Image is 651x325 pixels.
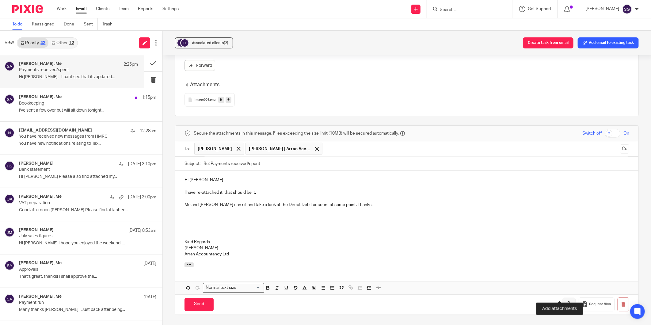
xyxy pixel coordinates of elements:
p: Many thanks [PERSON_NAME] Just back after being... [19,307,156,312]
a: Reassigned [32,18,59,30]
div: 42 [40,41,45,45]
span: [PERSON_NAME] | Arran Accountants [249,146,310,152]
img: svg%3E [5,227,14,237]
button: Add email to existing task [578,37,639,48]
img: svg%3E [5,194,14,204]
h4: [PERSON_NAME], Me [19,194,62,199]
input: Search [439,7,494,13]
h4: [PERSON_NAME], Me [19,61,62,67]
label: Subject: [185,161,200,167]
img: svg%3E [5,61,14,71]
p: Arran Accountancy Ltd [185,251,629,258]
p: [PERSON_NAME] [185,245,629,251]
span: Request files [589,302,611,307]
h4: [EMAIL_ADDRESS][DOMAIN_NAME] [19,128,92,133]
a: Settings [162,6,179,12]
span: .png [209,98,215,102]
a: Sent [84,18,98,30]
p: [DATE] 3:10pm [128,161,156,167]
p: Payments received/spent [19,67,114,73]
a: Other12 [48,38,77,48]
a: Email [76,6,87,12]
a: Clients [96,6,109,12]
span: Get Support [528,7,551,11]
div: 12 [69,41,74,45]
span: Secure the attachments in this message. Files exceeding the size limit (10MB) will be secured aut... [194,130,399,136]
p: [DATE] 8:53am [128,227,156,234]
p: [DATE] [143,261,156,267]
p: Bank statement [19,167,129,172]
p: I have re-attached it, that should be it. [185,189,629,196]
a: Work [57,6,67,12]
a: Linkedin [41,69,60,74]
p: Good afternoon [PERSON_NAME] Please find attached... [19,208,156,213]
a: Trash [102,18,117,30]
a: [DOMAIN_NAME] [53,63,90,68]
h4: [PERSON_NAME] [19,161,54,166]
span: On [623,130,629,136]
p: [DATE] 3:00pm [128,194,156,200]
button: Cc [620,144,629,154]
a: Team [119,6,129,12]
p: Approvals [19,267,129,272]
p: July sales figures [19,234,129,239]
p: You have received new messages from HMRC [19,134,129,139]
p: 2:25pm [124,61,138,67]
p: Hi [PERSON_NAME] [185,177,629,183]
label: To: [185,146,191,152]
p: 1:15pm [142,94,156,101]
input: Search for option [238,285,261,291]
img: svg%3E [5,161,14,171]
p: [DATE] [143,294,156,300]
a: Priority42 [17,38,48,48]
img: Pixie [12,5,43,13]
p: Bookkeeping [19,101,129,106]
p: Hi [PERSON_NAME] I hope you enjoyed the weekend. ... [19,241,156,246]
span: [PERSON_NAME] [198,146,232,152]
p: That's great, thanks! I shall approve the... [19,274,156,279]
p: Hi [PERSON_NAME], I cant see that its updated... [19,75,138,80]
img: svg%3E [5,261,14,270]
a: [PERSON_NAME][EMAIL_ADDRESS][DOMAIN_NAME] [78,274,185,279]
a: Done [64,18,79,30]
h4: [PERSON_NAME], Me [19,261,62,266]
button: Request files [579,298,614,312]
div: Search for option [203,283,264,292]
a: . [120,75,121,80]
span: Normal text size [204,285,238,291]
p: VAT preparation [19,201,129,206]
p: [PERSON_NAME] [585,6,619,12]
p: 12:28am [140,128,156,134]
a: here [110,75,120,80]
button: Associated clients(2) [175,37,233,48]
p: Kind Regards [185,239,629,245]
img: svg%3E [177,38,186,48]
p: I've sent a few over but will sit down tonight... [19,108,156,113]
span: Associated clients [192,41,228,45]
p: Me and [PERSON_NAME] can sit and take a look at the Direct Debit account at some point. Thanks. [185,202,629,208]
img: svg%3E [5,94,14,104]
img: svg%3E [180,38,189,48]
h3: Attachments [185,81,219,88]
a: To do [12,18,27,30]
h4: [PERSON_NAME], Me [19,94,62,100]
button: image001.png [185,93,235,107]
p: HI [PERSON_NAME] Please also find attached my... [19,174,156,179]
img: svg%3E [622,4,632,14]
input: Send [185,298,214,311]
img: svg%3E [5,128,14,138]
p: Payment run [19,300,129,305]
span: (2) [224,41,228,45]
span: image001 [195,98,209,102]
a: Reports [138,6,153,12]
span: View [5,40,14,46]
h4: [PERSON_NAME], Me [19,294,62,299]
span: Switch off [582,130,602,136]
button: Create task from email [523,37,573,48]
img: svg%3E [5,294,14,304]
p: You have new notifications relating to Tax... [19,141,156,146]
a: Forward [185,60,215,71]
h4: [PERSON_NAME] [19,227,54,233]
